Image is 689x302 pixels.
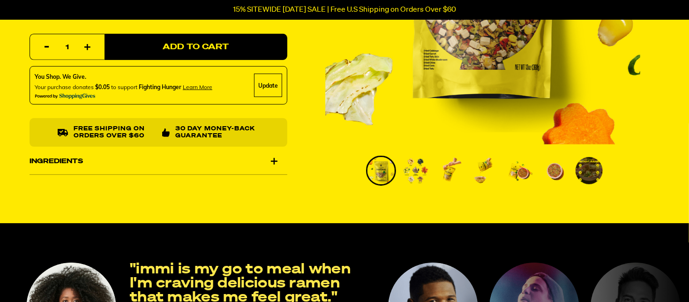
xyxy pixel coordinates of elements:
[35,84,94,91] span: Your purchase donates
[111,84,137,91] span: to support
[35,94,96,100] img: Powered By ShoppingGives
[35,73,212,82] div: You Shop. We Give.
[435,156,465,186] li: Go to slide 3
[105,34,287,60] button: Add to Cart
[30,148,287,174] div: Ingredients
[163,43,229,51] span: Add to Cart
[367,157,395,184] img: Veggie Topping Mix
[574,156,604,186] li: Go to slide 7
[233,6,456,14] p: 15% SITEWIDE [DATE] SALE | Free U.S Shipping on Orders Over $60
[139,84,181,91] span: Fighting Hunger
[95,84,110,91] span: $0.05
[470,156,500,186] li: Go to slide 4
[254,74,282,98] div: Update Cause Button
[402,157,429,184] img: Veggie Topping Mix
[401,156,431,186] li: Go to slide 2
[472,157,499,184] img: Veggie Topping Mix
[325,156,640,186] div: PDP main carousel thumbnails
[366,156,396,186] li: Go to slide 1
[576,157,603,184] img: Veggie Topping Mix
[36,35,99,61] input: quantity
[505,156,535,186] li: Go to slide 5
[541,157,568,184] img: Veggie Topping Mix
[74,126,155,140] p: Free shipping on orders over $60
[175,126,259,140] p: 30 Day Money-Back Guarantee
[506,157,533,184] img: Veggie Topping Mix
[183,84,212,91] span: Learn more about donating
[437,157,464,184] img: Veggie Topping Mix
[539,156,569,186] li: Go to slide 6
